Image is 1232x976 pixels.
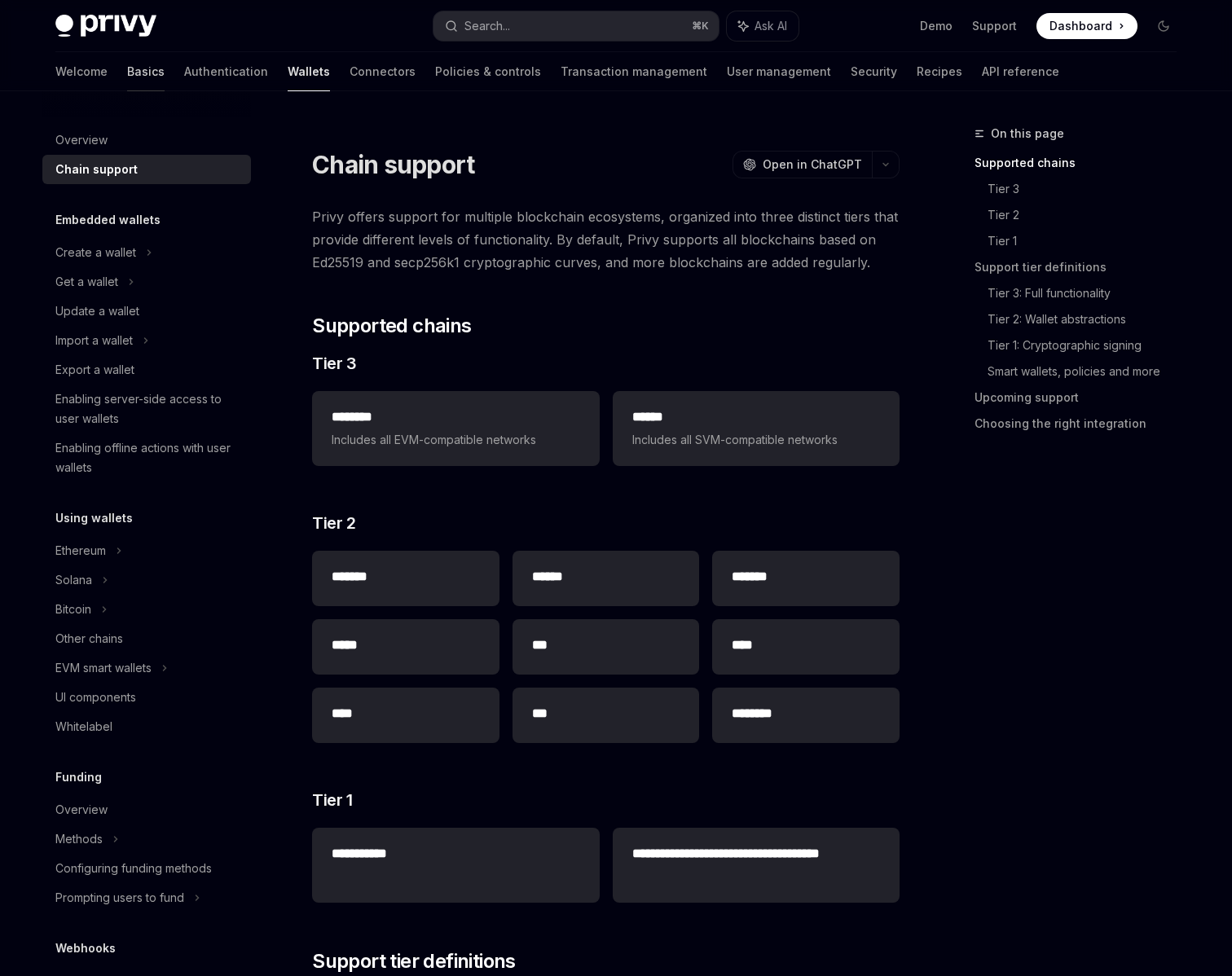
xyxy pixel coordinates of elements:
[988,280,1190,306] a: Tier 3: Full functionality
[55,438,241,477] div: Enabling offline actions with user wallets
[55,272,118,292] div: Get a wallet
[55,688,136,707] div: UI components
[42,155,251,184] a: Chain support
[55,600,91,619] div: Bitcoin
[975,411,1190,437] a: Choosing the right integration
[42,624,251,653] a: Other chains
[55,570,92,590] div: Solana
[920,18,953,34] a: Demo
[988,306,1190,332] a: Tier 2: Wallet abstractions
[55,717,112,736] div: Whitelabel
[982,52,1059,91] a: API reference
[692,20,709,33] span: ⌘ K
[42,683,251,712] a: UI components
[632,430,880,450] span: Includes all SVM-compatible networks
[55,939,116,958] h5: Webhooks
[464,16,510,36] div: Search...
[55,888,184,908] div: Prompting users to fund
[55,800,108,820] div: Overview
[55,52,108,91] a: Welcome
[975,150,1190,176] a: Supported chains
[312,313,471,339] span: Supported chains
[55,15,156,37] img: dark logo
[312,948,516,974] span: Support tier definitions
[127,52,165,91] a: Basics
[332,430,579,450] span: Includes all EVM-compatible networks
[561,52,707,91] a: Transaction management
[42,385,251,433] a: Enabling server-side access to user wallets
[975,254,1190,280] a: Support tier definitions
[42,433,251,482] a: Enabling offline actions with user wallets
[312,789,352,811] span: Tier 1
[312,512,355,534] span: Tier 2
[917,52,962,91] a: Recipes
[975,385,1190,411] a: Upcoming support
[55,360,134,380] div: Export a wallet
[184,52,268,91] a: Authentication
[435,52,541,91] a: Policies & controls
[55,243,136,262] div: Create a wallet
[613,391,900,466] a: **** *Includes all SVM-compatible networks
[42,125,251,155] a: Overview
[1036,13,1137,39] a: Dashboard
[733,151,872,178] button: Open in ChatGPT
[755,18,787,34] span: Ask AI
[312,205,900,274] span: Privy offers support for multiple blockchain ecosystems, organized into three distinct tiers that...
[727,11,799,41] button: Ask AI
[55,658,152,678] div: EVM smart wallets
[55,508,133,528] h5: Using wallets
[1151,13,1177,39] button: Toggle dark mode
[42,854,251,883] a: Configuring funding methods
[312,150,474,179] h1: Chain support
[988,228,1190,254] a: Tier 1
[55,160,138,179] div: Chain support
[55,210,161,230] h5: Embedded wallets
[55,389,241,429] div: Enabling server-side access to user wallets
[42,355,251,385] a: Export a wallet
[55,331,133,350] div: Import a wallet
[42,795,251,824] a: Overview
[55,541,106,561] div: Ethereum
[42,297,251,326] a: Update a wallet
[727,52,831,91] a: User management
[988,202,1190,228] a: Tier 2
[972,18,1017,34] a: Support
[763,156,862,173] span: Open in ChatGPT
[433,11,719,41] button: Search...⌘K
[988,358,1190,385] a: Smart wallets, policies and more
[55,629,123,648] div: Other chains
[55,301,139,321] div: Update a wallet
[55,767,102,787] h5: Funding
[312,352,356,375] span: Tier 3
[312,391,599,466] a: **** ***Includes all EVM-compatible networks
[42,712,251,741] a: Whitelabel
[288,52,330,91] a: Wallets
[55,859,212,878] div: Configuring funding methods
[55,130,108,150] div: Overview
[851,52,897,91] a: Security
[991,124,1064,143] span: On this page
[55,829,103,849] div: Methods
[988,332,1190,358] a: Tier 1: Cryptographic signing
[988,176,1190,202] a: Tier 3
[1049,18,1112,34] span: Dashboard
[350,52,416,91] a: Connectors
